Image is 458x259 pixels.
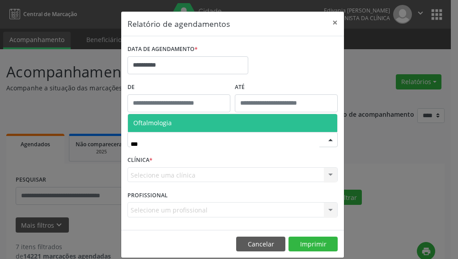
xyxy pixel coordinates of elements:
[127,81,230,94] label: De
[127,18,230,30] h5: Relatório de agendamentos
[127,188,168,202] label: PROFISSIONAL
[235,81,338,94] label: ATÉ
[133,119,172,127] span: Oftalmologia
[326,12,344,34] button: Close
[127,153,153,167] label: CLÍNICA
[127,42,198,56] label: DATA DE AGENDAMENTO
[288,237,338,252] button: Imprimir
[236,237,285,252] button: Cancelar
